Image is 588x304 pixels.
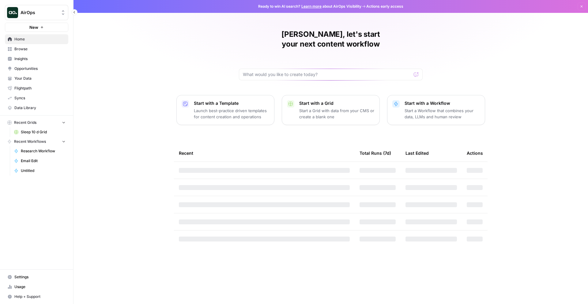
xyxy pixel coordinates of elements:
p: Start with a Grid [299,100,375,106]
button: Start with a GridStart a Grid with data from your CMS or create a blank one [282,95,380,125]
a: Untitled [11,166,68,176]
a: Your Data [5,74,68,83]
span: Ready to win AI search? about AirOps Visibility [258,4,361,9]
button: Start with a TemplateLaunch best-practice driven templates for content creation and operations [176,95,274,125]
a: Browse [5,44,68,54]
span: New [29,24,38,30]
button: Workspace: AirOps [5,5,68,20]
span: Browse [14,46,66,52]
a: Data Library [5,103,68,113]
span: Recent Grids [14,120,36,125]
div: Total Runs (7d) [360,145,391,161]
span: Actions early access [366,4,403,9]
p: Start with a Workflow [405,100,480,106]
span: Data Library [14,105,66,111]
button: Recent Grids [5,118,68,127]
span: Email Edit [21,158,66,164]
a: Settings [5,272,68,282]
h1: [PERSON_NAME], let's start your next content workflow [239,29,423,49]
a: Usage [5,282,68,292]
a: Insights [5,54,68,64]
span: Home [14,36,66,42]
img: AirOps Logo [7,7,18,18]
span: Settings [14,274,66,280]
span: Usage [14,284,66,290]
a: Home [5,34,68,44]
a: Opportunities [5,64,68,74]
span: AirOps [21,9,58,16]
button: New [5,23,68,32]
input: What would you like to create today? [243,71,411,78]
span: Untitled [21,168,66,173]
span: Insights [14,56,66,62]
button: Help + Support [5,292,68,302]
span: Recent Workflows [14,139,46,144]
p: Start a Workflow that combines your data, LLMs and human review [405,108,480,120]
span: Syncs [14,95,66,101]
p: Start with a Template [194,100,269,106]
span: Help + Support [14,294,66,299]
button: Recent Workflows [5,137,68,146]
a: Flightpath [5,83,68,93]
a: Syncs [5,93,68,103]
span: Your Data [14,76,66,81]
div: Actions [467,145,483,161]
span: Flightpath [14,85,66,91]
a: Research Workflow [11,146,68,156]
div: Last Edited [405,145,429,161]
p: Start a Grid with data from your CMS or create a blank one [299,108,375,120]
span: Sleep 10 d Grid [21,129,66,135]
a: Sleep 10 d Grid [11,127,68,137]
div: Recent [179,145,350,161]
p: Launch best-practice driven templates for content creation and operations [194,108,269,120]
button: Start with a WorkflowStart a Workflow that combines your data, LLMs and human review [387,95,485,125]
span: Opportunities [14,66,66,71]
a: Learn more [301,4,322,9]
a: Email Edit [11,156,68,166]
span: Research Workflow [21,148,66,154]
